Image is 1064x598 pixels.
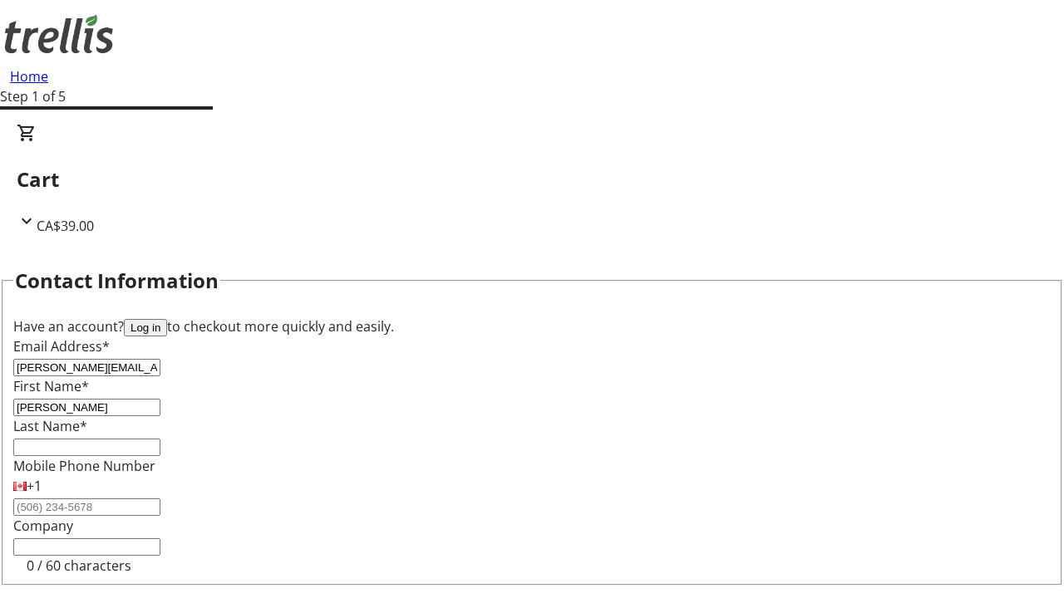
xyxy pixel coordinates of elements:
button: Log in [124,319,167,336]
label: Last Name* [13,417,87,435]
label: Email Address* [13,337,110,355]
label: First Name* [13,377,89,395]
h2: Cart [17,164,1047,194]
label: Company [13,517,73,535]
h2: Contact Information [15,266,219,296]
tr-character-limit: 0 / 60 characters [27,556,131,575]
div: Have an account? to checkout more quickly and easily. [13,316,1051,336]
span: CA$39.00 [37,217,94,235]
div: CartCA$39.00 [17,123,1047,236]
input: (506) 234-5678 [13,498,160,516]
label: Mobile Phone Number [13,457,155,475]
